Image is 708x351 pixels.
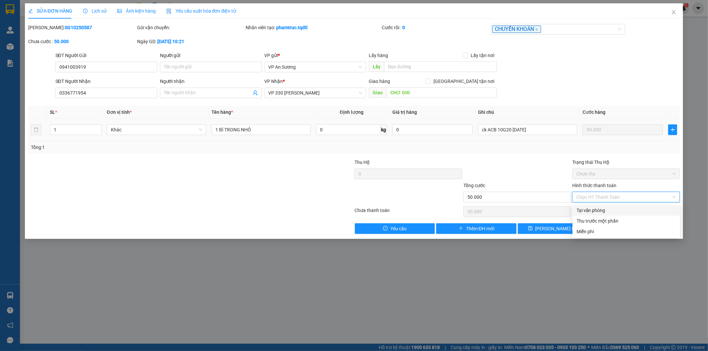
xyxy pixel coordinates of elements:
span: Định lượng [340,109,363,115]
b: phamtruc.tqdtl [276,25,308,30]
span: clock-circle [83,9,88,13]
button: plusThêm ĐH mới [436,223,516,234]
span: picture [117,9,122,13]
span: Cước hàng [583,109,605,115]
div: VP gửi [265,52,366,59]
input: Dọc đường [386,87,497,98]
div: Ngày GD: [137,38,245,45]
div: Tại văn phòng [577,207,676,214]
th: Ghi chú [475,106,580,119]
button: plus [668,124,677,135]
span: close [535,28,538,31]
b: SG10250587 [65,25,92,30]
span: Tên hàng [211,109,233,115]
input: 0 [583,124,663,135]
div: [PERSON_NAME]: [28,24,136,31]
span: VP Nhận [265,79,283,84]
button: Close [665,3,683,22]
b: [DATE] 10:21 [157,39,184,44]
span: Giá trị hàng [392,109,417,115]
span: close [671,10,676,15]
div: Chưa cước : [28,38,136,45]
div: SĐT Người Nhận [55,78,157,85]
span: Lịch sử [83,8,107,14]
span: VP 330 Lê Duẫn [269,88,362,98]
label: Hình thức thanh toán [572,183,616,188]
span: Tổng cước [463,183,485,188]
button: exclamation-circleYêu cầu [355,223,435,234]
div: Người gửi [160,52,262,59]
span: Thêm ĐH mới [466,225,494,232]
span: save [528,226,533,231]
div: Thu trước một phần [577,217,676,225]
button: delete [31,124,41,135]
span: Yêu cầu xuất hóa đơn điện tử [166,8,236,14]
b: 0 [402,25,405,30]
span: Thu Hộ [354,160,370,165]
span: plus [459,226,463,231]
span: Chưa thu [576,169,676,179]
span: Lấy [369,61,384,72]
span: edit [28,9,33,13]
div: Miễn phí [577,228,676,235]
div: Chưa thanh toán [354,207,463,218]
span: Lấy hàng [369,53,388,58]
span: Giao hàng [369,79,390,84]
input: VD: Bàn, Ghế [211,124,311,135]
div: SĐT Người Gửi [55,52,157,59]
div: Nhân viên tạo: [246,24,381,31]
span: exclamation-circle [383,226,388,231]
span: kg [380,124,387,135]
span: SL [50,109,55,115]
div: Cước rồi : [382,24,489,31]
input: Dọc đường [384,61,497,72]
span: Chọn HT Thanh Toán [576,192,676,202]
span: Lấy tận nơi [468,52,497,59]
span: VP An Sương [269,62,362,72]
span: Yêu cầu [390,225,407,232]
b: 50.000 [54,39,69,44]
span: plus [669,127,677,132]
div: Trạng thái Thu Hộ [572,159,680,166]
img: icon [166,9,172,14]
input: Ghi Chú [478,124,577,135]
div: Tổng: 1 [31,144,273,151]
button: save[PERSON_NAME] thay đổi [518,223,598,234]
span: Giao [369,87,386,98]
span: Ảnh kiện hàng [117,8,156,14]
div: Gói vận chuyển: [137,24,245,31]
div: Người nhận [160,78,262,85]
span: [PERSON_NAME] thay đổi [535,225,589,232]
span: user-add [253,90,258,96]
span: Khác [111,125,202,135]
span: Đơn vị tính [107,109,132,115]
span: [GEOGRAPHIC_DATA] tận nơi [431,78,497,85]
span: CHUYỂN KHOẢN [492,26,541,33]
span: SỬA ĐƠN HÀNG [28,8,72,14]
